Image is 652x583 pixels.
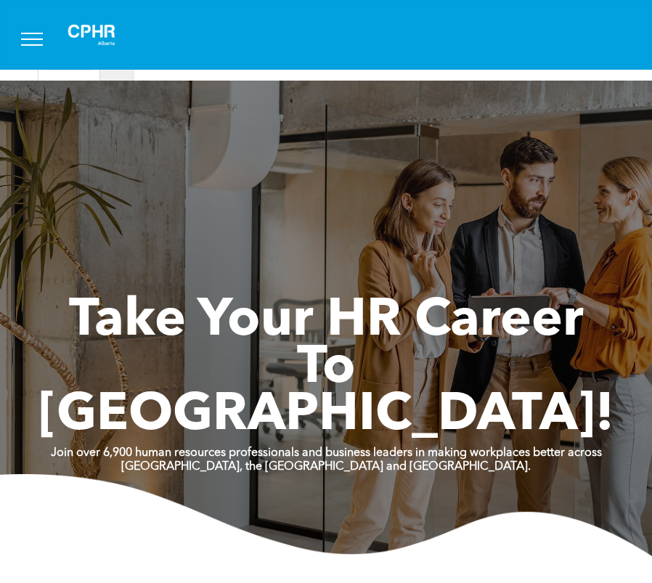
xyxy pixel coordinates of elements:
button: menu [13,20,51,58]
strong: [GEOGRAPHIC_DATA], the [GEOGRAPHIC_DATA] and [GEOGRAPHIC_DATA]. [121,461,531,473]
img: A white background with a few lines on it [55,12,128,58]
strong: Join over 6,900 human resources professionals and business leaders in making workplaces better ac... [51,447,602,459]
span: Take Your HR Career [69,295,584,348]
span: To [GEOGRAPHIC_DATA]! [38,343,614,442]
